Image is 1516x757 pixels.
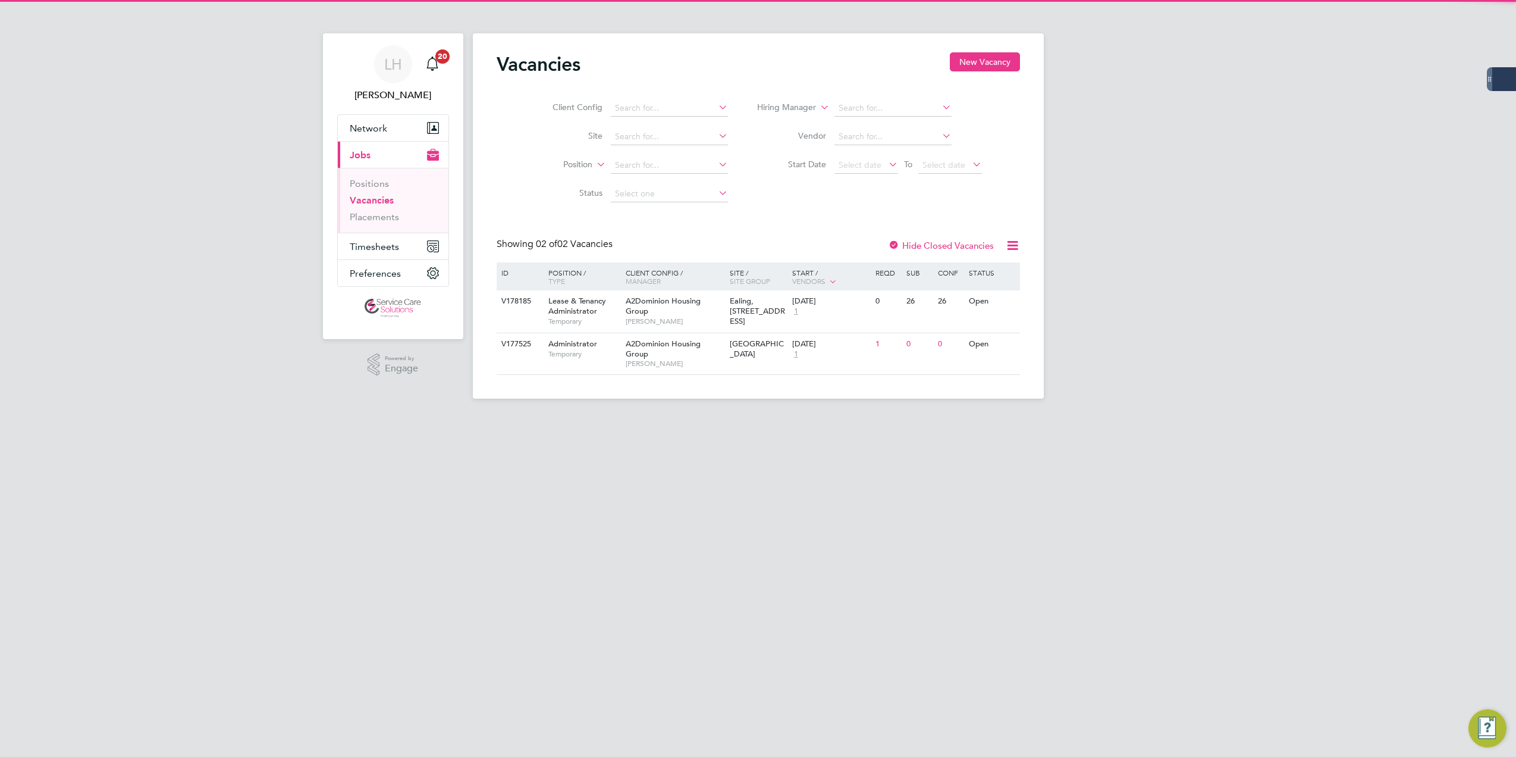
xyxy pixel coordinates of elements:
[534,130,602,141] label: Site
[900,157,916,172] span: To
[548,349,620,359] span: Temporary
[935,333,966,355] div: 0
[350,123,387,134] span: Network
[903,262,934,283] div: Sub
[337,45,449,102] a: LH[PERSON_NAME]
[966,333,1018,355] div: Open
[872,262,903,283] div: Reqd
[350,149,371,161] span: Jobs
[872,333,903,355] div: 1
[758,159,826,170] label: Start Date
[384,57,402,72] span: LH
[611,129,728,145] input: Search for...
[792,276,826,286] span: Vendors
[792,349,800,359] span: 1
[758,130,826,141] label: Vendor
[626,296,701,316] span: A2Dominion Housing Group
[935,262,966,283] div: Conf
[536,238,613,250] span: 02 Vacancies
[834,129,952,145] input: Search for...
[626,276,661,286] span: Manager
[1468,709,1506,747] button: Engage Resource Center
[623,262,727,291] div: Client Config /
[548,276,565,286] span: Type
[922,159,965,170] span: Select date
[338,233,448,259] button: Timesheets
[935,290,966,312] div: 26
[338,142,448,168] button: Jobs
[337,88,449,102] span: Lewis Hodson
[368,354,418,376] a: Powered byEngage
[872,290,903,312] div: 0
[966,262,1018,283] div: Status
[792,306,800,317] span: 1
[497,52,580,76] h2: Vacancies
[337,299,449,318] a: Go to home page
[611,157,728,174] input: Search for...
[611,100,728,117] input: Search for...
[338,115,448,141] button: Network
[524,159,592,171] label: Position
[792,339,870,349] div: [DATE]
[350,268,401,279] span: Preferences
[534,102,602,112] label: Client Config
[539,262,623,291] div: Position /
[435,49,450,64] span: 20
[548,296,606,316] span: Lease & Tenancy Administrator
[950,52,1020,71] button: New Vacancy
[626,339,701,359] span: A2Dominion Housing Group
[839,159,881,170] span: Select date
[730,296,785,326] span: Ealing, [STREET_ADDRESS]
[350,211,399,223] a: Placements
[498,290,540,312] div: V178185
[789,262,872,292] div: Start /
[350,178,389,189] a: Positions
[834,100,952,117] input: Search for...
[792,296,870,306] div: [DATE]
[903,333,934,355] div: 0
[611,186,728,202] input: Select one
[350,195,394,206] a: Vacancies
[497,238,615,251] div: Showing
[727,262,789,291] div: Site /
[626,359,724,368] span: [PERSON_NAME]
[365,299,420,318] img: servicecare-logo-retina.png
[385,364,418,374] span: Engage
[748,102,816,114] label: Hiring Manager
[966,290,1018,312] div: Open
[338,260,448,286] button: Preferences
[730,339,784,359] span: [GEOGRAPHIC_DATA]
[323,33,463,339] nav: Main navigation
[548,339,597,349] span: Administrator
[338,168,448,233] div: Jobs
[626,317,724,326] span: [PERSON_NAME]
[536,238,557,250] span: 02 of
[903,290,934,312] div: 26
[730,276,770,286] span: Site Group
[548,317,620,326] span: Temporary
[498,262,540,283] div: ID
[888,240,994,251] label: Hide Closed Vacancies
[498,333,540,355] div: V177525
[534,187,602,198] label: Status
[385,354,418,364] span: Powered by
[420,45,444,83] a: 20
[350,241,399,252] span: Timesheets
